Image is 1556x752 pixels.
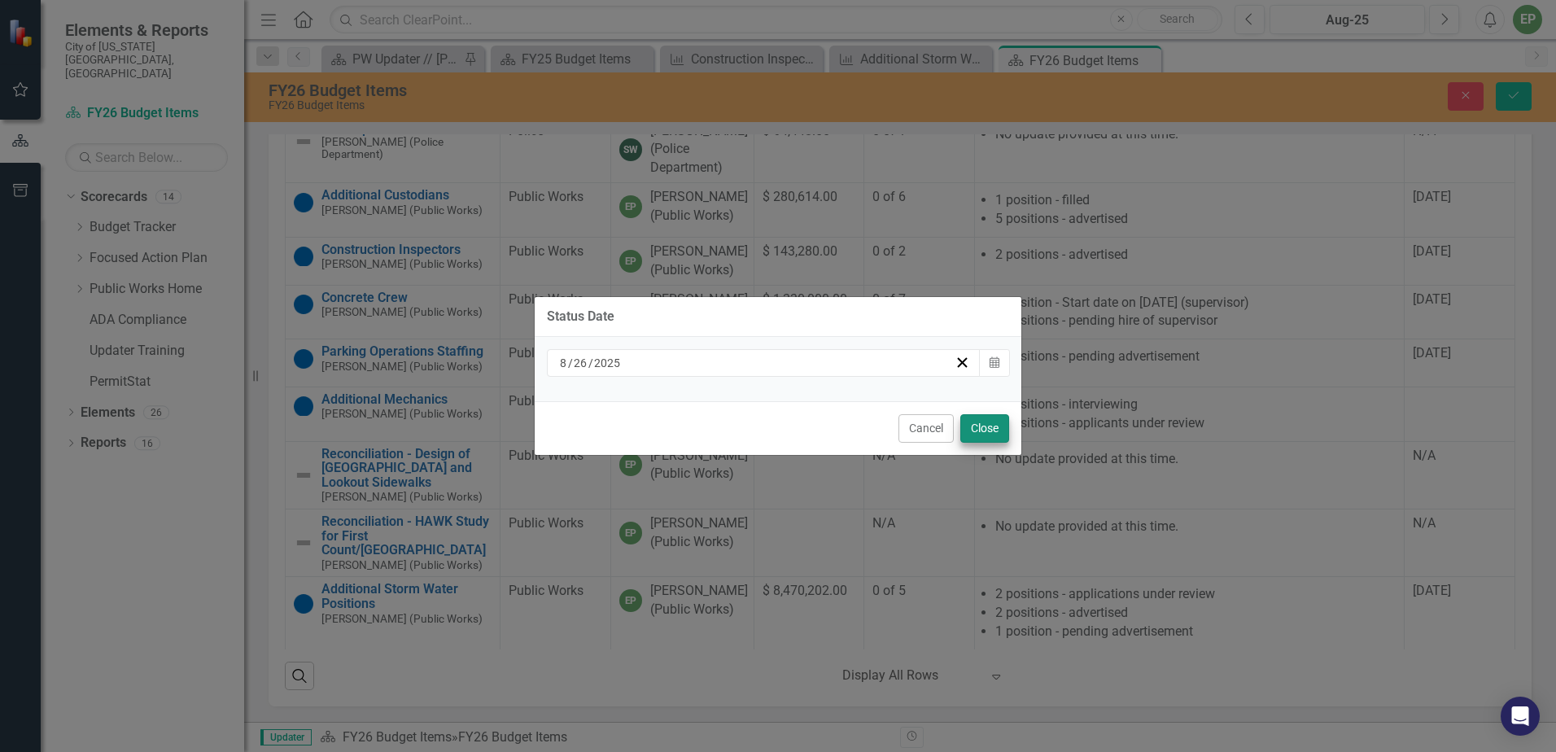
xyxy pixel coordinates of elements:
[568,356,573,370] span: /
[960,414,1009,443] button: Close
[898,414,954,443] button: Cancel
[588,356,593,370] span: /
[547,309,614,324] div: Status Date
[1501,697,1540,736] div: Open Intercom Messenger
